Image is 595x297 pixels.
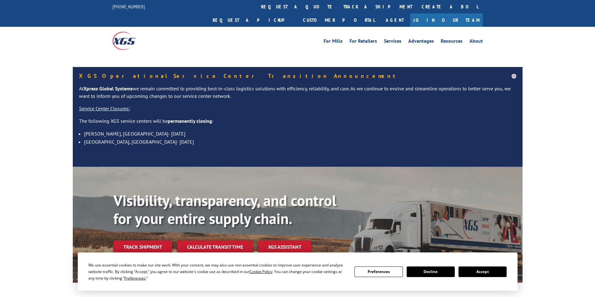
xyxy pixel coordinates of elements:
button: Accept [459,266,507,277]
a: For Retailers [350,39,377,46]
p: At we remain committed to providing best-in-class logistics solutions with efficiency, reliabilit... [79,85,516,105]
a: Services [384,39,401,46]
a: Track shipment [113,240,172,253]
p: The following XGS service centers will be : [79,117,516,130]
div: Cookie Consent Prompt [78,252,518,291]
strong: permanently closing [168,118,212,124]
span: Preferences [124,275,146,281]
a: Resources [441,39,463,46]
button: Preferences [355,266,403,277]
li: [GEOGRAPHIC_DATA], [GEOGRAPHIC_DATA]- [DATE] [84,138,516,146]
div: We use essential cookies to make our site work. With your consent, we may also use non-essential ... [88,262,347,281]
a: XGS ASSISTANT [258,240,311,254]
h5: XGS Operational Service Center Transition Announcement [79,73,516,79]
u: Service Center Closures: [79,105,130,112]
a: Agent [379,13,410,27]
span: Cookie Policy [250,269,272,274]
b: Visibility, transparency, and control for your entire supply chain. [113,191,336,228]
a: For Mills [324,39,343,46]
a: Request a pickup [208,13,298,27]
a: Join Our Team [410,13,483,27]
a: Calculate transit time [177,240,253,254]
li: [PERSON_NAME], [GEOGRAPHIC_DATA]- [DATE] [84,130,516,138]
a: [PHONE_NUMBER] [112,3,145,10]
button: Decline [407,266,455,277]
a: About [469,39,483,46]
strong: Xpress Global Systems [83,85,133,92]
a: Advantages [408,39,434,46]
a: Customer Portal [298,13,379,27]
